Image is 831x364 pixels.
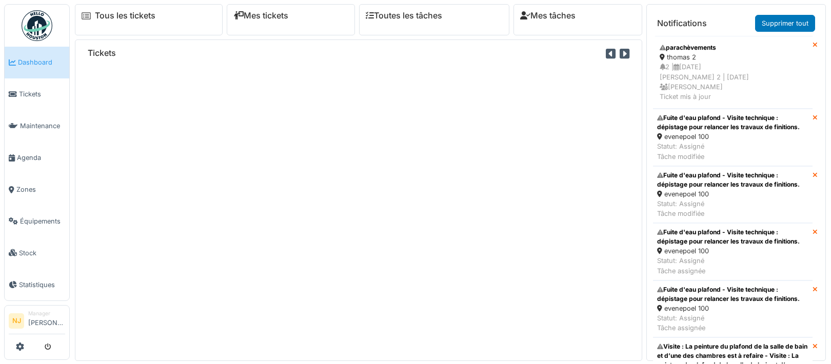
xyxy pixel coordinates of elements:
[28,310,65,332] li: [PERSON_NAME]
[657,113,808,132] div: Fuite d'eau plafond - Visite technique : dépistage pour relancer les travaux de finitions.
[20,121,65,131] span: Maintenance
[16,185,65,194] span: Zones
[366,11,442,21] a: Toutes les tâches
[19,89,65,99] span: Tickets
[233,11,288,21] a: Mes tickets
[653,280,813,338] a: Fuite d'eau plafond - Visite technique : dépistage pour relancer les travaux de finitions. evenep...
[653,109,813,166] a: Fuite d'eau plafond - Visite technique : dépistage pour relancer les travaux de finitions. evenep...
[657,132,808,141] div: evenepoel 100
[18,57,65,67] span: Dashboard
[19,248,65,258] span: Stock
[653,36,813,109] a: parachèvements thomas 2 2 |[DATE][PERSON_NAME] 2 | [DATE] [PERSON_NAME]Ticket mis à jour
[28,310,65,317] div: Manager
[22,10,52,41] img: Badge_color-CXgf-gQk.svg
[755,15,815,32] a: Supprimer tout
[20,216,65,226] span: Équipements
[17,153,65,163] span: Agenda
[657,189,808,199] div: evenepoel 100
[657,141,808,161] div: Statut: Assigné Tâche modifiée
[657,256,808,275] div: Statut: Assigné Tâche assignée
[5,269,69,300] a: Statistiques
[520,11,576,21] a: Mes tâches
[95,11,155,21] a: Tous les tickets
[5,78,69,110] a: Tickets
[19,280,65,290] span: Statistiques
[5,206,69,237] a: Équipements
[660,43,806,52] div: parachèvements
[88,48,116,58] h6: Tickets
[657,199,808,218] div: Statut: Assigné Tâche modifiée
[660,62,806,102] div: 2 | [DATE] [PERSON_NAME] 2 | [DATE] [PERSON_NAME] Ticket mis à jour
[657,18,707,28] h6: Notifications
[657,171,808,189] div: Fuite d'eau plafond - Visite technique : dépistage pour relancer les travaux de finitions.
[5,237,69,269] a: Stock
[9,310,65,334] a: NJ Manager[PERSON_NAME]
[657,285,808,304] div: Fuite d'eau plafond - Visite technique : dépistage pour relancer les travaux de finitions.
[5,110,69,142] a: Maintenance
[653,223,813,280] a: Fuite d'eau plafond - Visite technique : dépistage pour relancer les travaux de finitions. evenep...
[657,246,808,256] div: evenepoel 100
[653,166,813,224] a: Fuite d'eau plafond - Visite technique : dépistage pour relancer les travaux de finitions. evenep...
[5,174,69,206] a: Zones
[657,313,808,333] div: Statut: Assigné Tâche assignée
[660,52,806,62] div: thomas 2
[9,313,24,329] li: NJ
[657,304,808,313] div: evenepoel 100
[5,142,69,174] a: Agenda
[657,228,808,246] div: Fuite d'eau plafond - Visite technique : dépistage pour relancer les travaux de finitions.
[5,47,69,78] a: Dashboard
